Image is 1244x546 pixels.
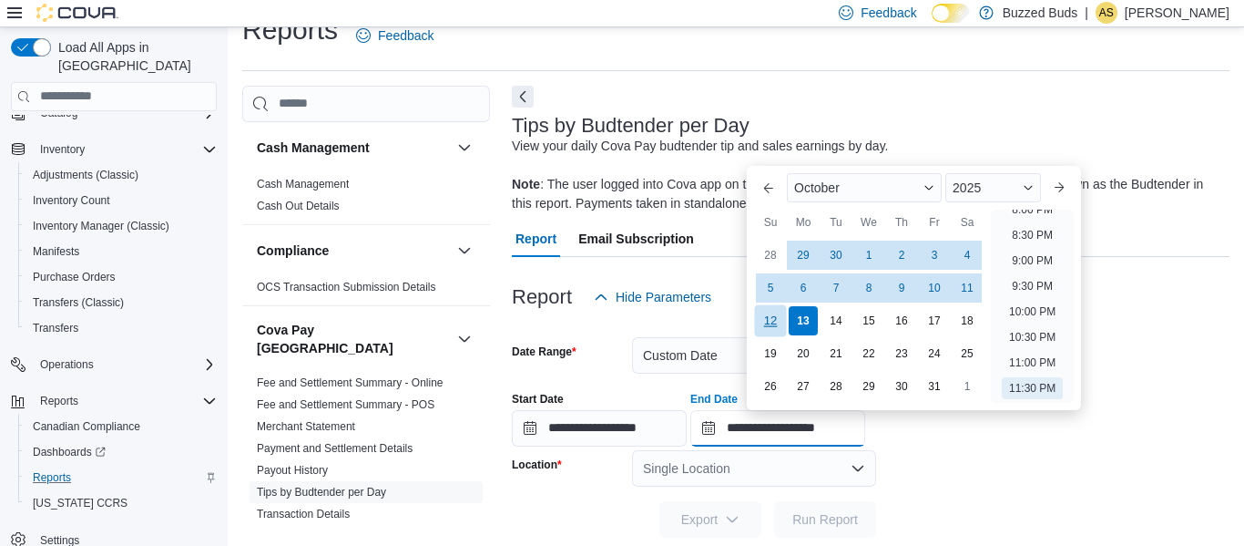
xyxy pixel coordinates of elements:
a: Transfers (Classic) [25,292,131,314]
p: | [1085,2,1088,24]
input: Press the down key to open a popover containing a calendar. [512,410,687,447]
span: Transfers [25,317,217,339]
div: day-9 [887,273,916,303]
div: Button. Open the year selector. 2025 is currently selected. [945,173,1041,202]
span: Operations [40,357,94,372]
a: Payout History [257,464,328,477]
div: day-1 [953,372,982,401]
button: Hide Parameters [586,279,719,315]
span: Dashboards [33,445,106,459]
input: Press the down key to enter a popover containing a calendar. Press the escape key to close the po... [690,410,865,447]
h3: Compliance [257,242,329,260]
span: Hide Parameters [616,288,711,306]
div: day-24 [920,339,949,368]
div: day-30 [887,372,916,401]
button: Compliance [454,240,475,262]
span: Inventory [40,142,85,157]
span: Inventory Manager (Classic) [33,219,169,233]
input: Dark Mode [932,4,970,23]
span: Purchase Orders [25,266,217,288]
span: Manifests [25,241,217,263]
a: Fee and Settlement Summary - POS [257,398,434,411]
div: day-19 [756,339,785,368]
button: Reports [4,388,224,414]
a: Manifests [25,241,87,263]
div: day-14 [821,306,851,335]
div: day-13 [789,306,818,335]
div: Cash Management [242,173,490,224]
span: Canadian Compliance [25,416,217,438]
div: day-16 [887,306,916,335]
div: day-8 [854,273,883,303]
div: We [854,208,883,237]
span: Washington CCRS [25,492,217,514]
div: Mo [789,208,818,237]
button: Canadian Compliance [18,414,224,439]
div: day-3 [920,241,949,270]
span: [US_STATE] CCRS [33,496,127,510]
span: Cash Management [257,177,349,191]
div: day-27 [789,372,818,401]
div: day-31 [920,372,949,401]
div: day-23 [887,339,916,368]
button: Previous Month [754,173,783,202]
button: Manifests [18,239,224,264]
span: Reports [40,394,78,408]
button: Open list of options [851,461,865,476]
a: Transaction Details [257,508,350,520]
button: Adjustments (Classic) [18,162,224,188]
div: day-28 [756,241,785,270]
label: Date Range [512,345,576,359]
li: 8:00 PM [1004,199,1060,221]
h3: Tips by Budtender per Day [512,115,749,137]
li: 9:00 PM [1004,250,1060,272]
b: Note [512,177,540,191]
div: day-7 [821,273,851,303]
li: 10:30 PM [1002,326,1063,348]
span: Email Subscription [578,221,694,257]
div: day-6 [789,273,818,303]
button: Transfers [18,315,224,341]
button: Inventory Count [18,188,224,213]
h3: Cash Management [257,139,370,157]
a: Inventory Count [25,190,117,211]
a: Transfers [25,317,86,339]
button: Inventory [4,137,224,162]
span: Cash Out Details [257,199,340,213]
span: Transaction Details [257,507,350,521]
span: Inventory Count [33,193,110,208]
label: Location [512,458,562,472]
img: Cova [36,4,118,22]
a: Dashboards [18,439,224,465]
button: Custom Date [632,337,876,374]
div: Adrian Stephems [1096,2,1117,24]
div: day-11 [953,273,982,303]
button: [US_STATE] CCRS [18,490,224,516]
span: AS [1099,2,1114,24]
h3: Report [512,286,572,308]
div: day-17 [920,306,949,335]
div: View your daily Cova Pay budtender tip and sales earnings by day. : The user logged into Cova app... [512,137,1220,213]
li: 9:30 PM [1004,275,1060,297]
a: Cash Management [257,178,349,191]
button: Cash Management [454,137,475,159]
li: 11:00 PM [1002,352,1063,374]
div: day-2 [887,241,916,270]
a: Adjustments (Classic) [25,164,146,186]
div: Th [887,208,916,237]
button: Inventory Manager (Classic) [18,213,224,239]
ul: Time [991,210,1074,403]
span: Fee and Settlement Summary - Online [257,376,444,390]
span: Payment and Settlement Details [257,441,413,456]
a: Cash Out Details [257,200,340,212]
button: Cova Pay [GEOGRAPHIC_DATA] [257,321,450,357]
span: Manifests [33,244,79,259]
div: Cova Pay [GEOGRAPHIC_DATA] [242,372,490,532]
button: Run Report [774,501,876,538]
div: day-22 [854,339,883,368]
li: 8:30 PM [1004,224,1060,246]
a: Reports [25,467,78,489]
div: day-28 [821,372,851,401]
span: Canadian Compliance [33,419,140,434]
